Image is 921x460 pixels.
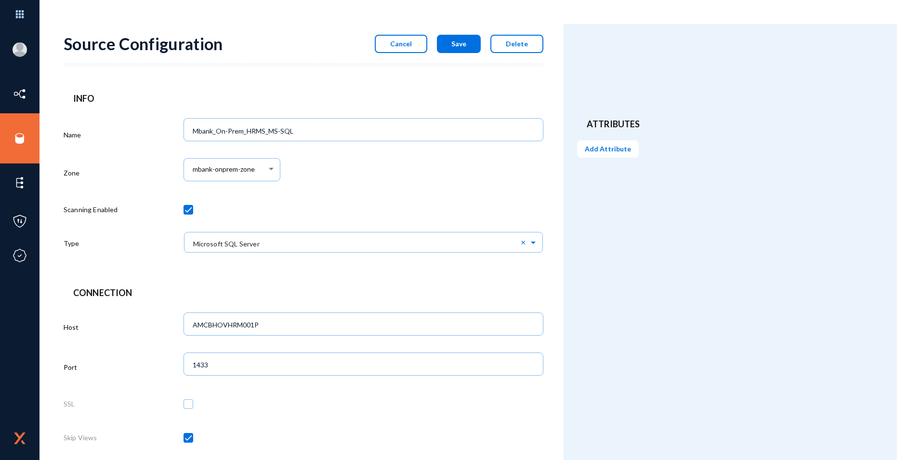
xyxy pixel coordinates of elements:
[64,322,79,332] label: Host
[73,286,534,299] header: Connection
[64,433,97,443] label: Skip Views
[193,361,539,369] input: 1433
[64,238,79,248] label: Type
[585,145,631,153] span: Add Attribute
[13,87,27,101] img: icon-inventory.svg
[390,40,412,48] span: Cancel
[577,140,639,158] button: Add Attribute
[64,34,223,54] div: Source Configuration
[64,130,81,140] label: Name
[13,131,27,146] img: icon-sources.svg
[13,214,27,229] img: icon-policies.svg
[64,399,75,409] label: SSL
[13,42,27,57] img: blank-profile-picture.png
[587,118,874,131] header: Attributes
[437,35,481,53] button: Save
[375,35,427,53] button: Cancel
[64,168,80,178] label: Zone
[451,40,466,48] span: Save
[490,35,543,53] button: Delete
[5,4,34,25] img: app launcher
[193,165,255,174] span: mbank-onprem-zone
[13,248,27,263] img: icon-compliance.svg
[521,238,529,246] span: Clear all
[64,204,118,215] label: Scanning Enabled
[73,92,534,105] header: Info
[506,40,528,48] span: Delete
[13,176,27,190] img: icon-elements.svg
[64,362,78,372] label: Port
